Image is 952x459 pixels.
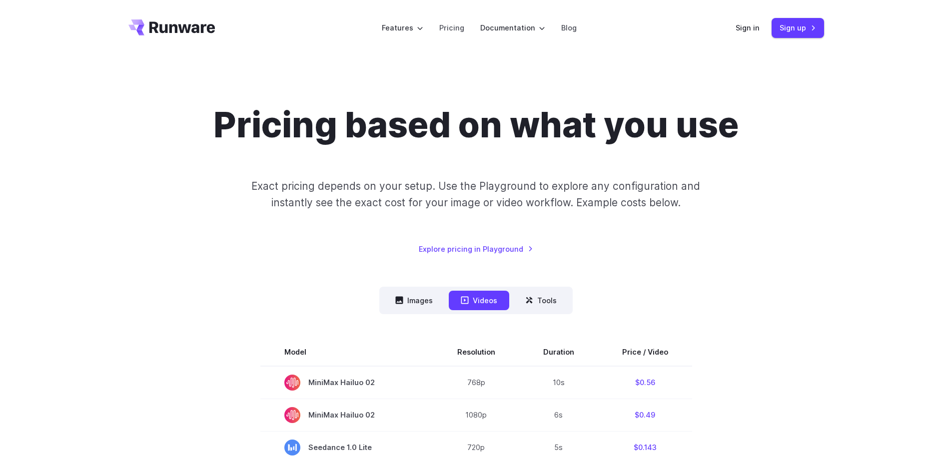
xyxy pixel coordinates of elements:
p: Exact pricing depends on your setup. Use the Playground to explore any configuration and instantl... [232,178,719,211]
a: Pricing [439,22,464,33]
span: MiniMax Hailuo 02 [284,375,409,391]
th: Price / Video [598,338,692,366]
a: Sign in [736,22,760,33]
td: 768p [433,366,519,399]
span: Seedance 1.0 Lite [284,440,409,456]
th: Resolution [433,338,519,366]
span: MiniMax Hailuo 02 [284,407,409,423]
button: Tools [513,291,569,310]
button: Images [383,291,445,310]
td: $0.49 [598,399,692,431]
a: Go to / [128,19,215,35]
a: Blog [561,22,577,33]
td: 1080p [433,399,519,431]
th: Model [260,338,433,366]
td: $0.56 [598,366,692,399]
label: Documentation [480,22,545,33]
th: Duration [519,338,598,366]
button: Videos [449,291,509,310]
td: 10s [519,366,598,399]
label: Features [382,22,423,33]
a: Explore pricing in Playground [419,243,533,255]
a: Sign up [772,18,824,37]
h1: Pricing based on what you use [213,104,739,146]
td: 6s [519,399,598,431]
